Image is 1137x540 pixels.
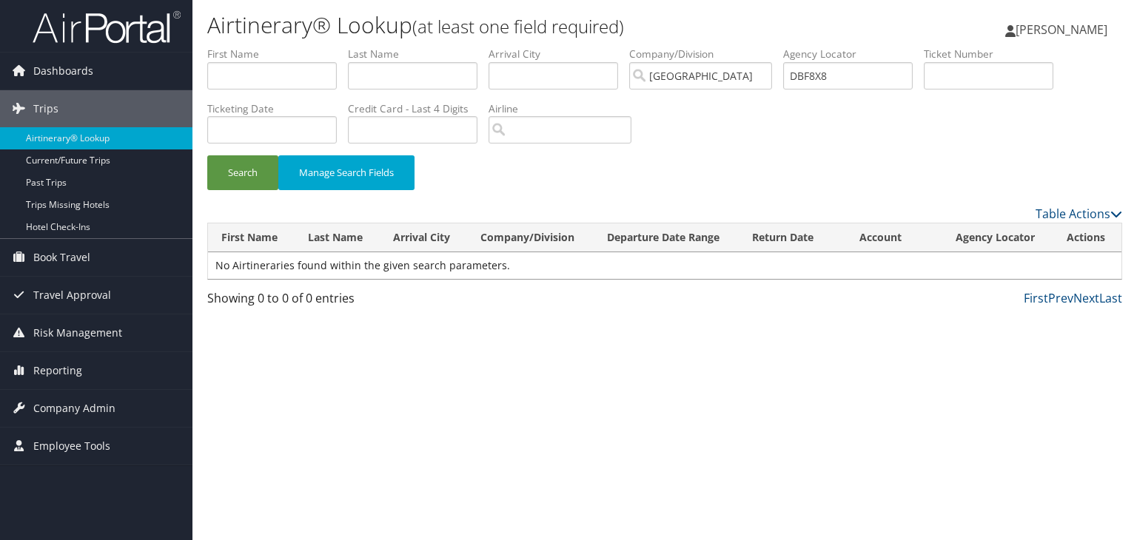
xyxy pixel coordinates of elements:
[348,47,489,61] label: Last Name
[1099,290,1122,306] a: Last
[33,314,122,351] span: Risk Management
[467,223,593,252] th: Company/Division
[846,223,943,252] th: Account: activate to sort column ascending
[33,239,90,276] span: Book Travel
[489,101,643,116] label: Airline
[33,277,111,314] span: Travel Approval
[1048,290,1073,306] a: Prev
[207,10,817,41] h1: Airtinerary® Lookup
[489,47,629,61] label: Arrival City
[33,90,58,127] span: Trips
[33,428,110,465] span: Employee Tools
[295,223,380,252] th: Last Name: activate to sort column ascending
[1036,206,1122,222] a: Table Actions
[1024,290,1048,306] a: First
[207,155,278,190] button: Search
[207,47,348,61] label: First Name
[629,47,783,61] label: Company/Division
[278,155,415,190] button: Manage Search Fields
[739,223,845,252] th: Return Date: activate to sort column ascending
[208,223,295,252] th: First Name: activate to sort column ascending
[208,252,1121,279] td: No Airtineraries found within the given search parameters.
[207,289,420,314] div: Showing 0 to 0 of 0 entries
[33,53,93,90] span: Dashboards
[33,390,115,427] span: Company Admin
[412,14,624,38] small: (at least one field required)
[1053,223,1121,252] th: Actions
[1016,21,1107,38] span: [PERSON_NAME]
[380,223,467,252] th: Arrival City: activate to sort column ascending
[1073,290,1099,306] a: Next
[942,223,1053,252] th: Agency Locator: activate to sort column ascending
[1005,7,1122,52] a: [PERSON_NAME]
[924,47,1064,61] label: Ticket Number
[33,352,82,389] span: Reporting
[348,101,489,116] label: Credit Card - Last 4 Digits
[594,223,739,252] th: Departure Date Range: activate to sort column ascending
[207,101,348,116] label: Ticketing Date
[33,10,181,44] img: airportal-logo.png
[783,47,924,61] label: Agency Locator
